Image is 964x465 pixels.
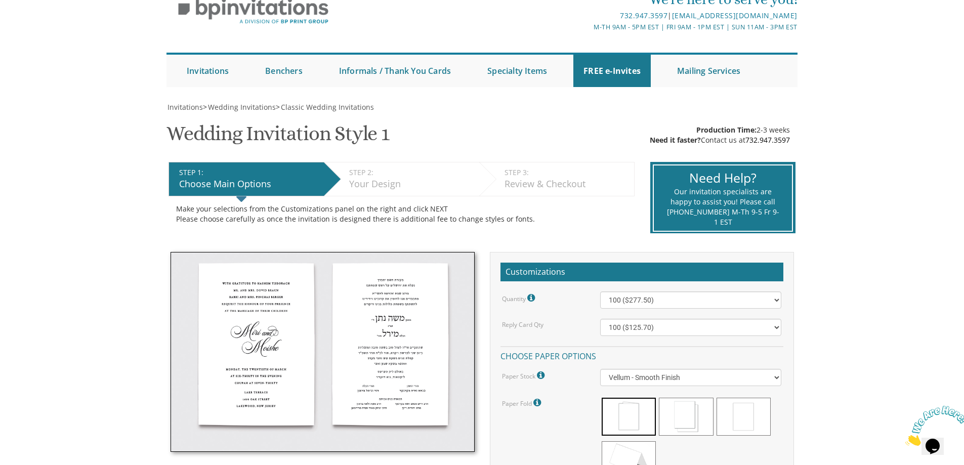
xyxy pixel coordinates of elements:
a: Invitations [166,102,203,112]
a: Specialty Items [477,55,557,87]
h1: Wedding Invitation Style 1 [166,122,389,152]
div: Your Design [349,178,474,191]
div: STEP 2: [349,167,474,178]
div: M-Th 9am - 5pm EST | Fri 9am - 1pm EST | Sun 11am - 3pm EST [378,22,798,32]
span: Need it faster? [650,135,701,145]
img: Chat attention grabber [4,4,67,44]
span: Invitations [167,102,203,112]
span: Production Time: [696,125,757,135]
label: Paper Stock [502,369,547,382]
label: Reply Card Qty [502,320,543,329]
a: FREE e-Invites [573,55,651,87]
a: 732.947.3597 [745,135,790,145]
iframe: chat widget [901,402,964,450]
a: Invitations [177,55,239,87]
a: 732.947.3597 [620,11,667,20]
a: [EMAIL_ADDRESS][DOMAIN_NAME] [672,11,798,20]
div: Need Help? [666,169,779,187]
div: | [378,10,798,22]
a: Benchers [255,55,313,87]
span: Wedding Invitations [208,102,276,112]
div: 2-3 weeks Contact us at [650,125,790,145]
a: Wedding Invitations [207,102,276,112]
h4: Choose paper options [500,346,783,364]
a: Classic Wedding Invitations [280,102,374,112]
div: Review & Checkout [505,178,629,191]
a: Mailing Services [667,55,750,87]
div: Make your selections from the Customizations panel on the right and click NEXT Please choose care... [176,204,627,224]
a: Informals / Thank You Cards [329,55,461,87]
span: Classic Wedding Invitations [281,102,374,112]
img: style1_thumb2.jpg [171,252,475,452]
span: > [276,102,374,112]
div: Our invitation specialists are happy to assist you! Please call [PHONE_NUMBER] M-Th 9-5 Fr 9-1 EST [666,187,779,227]
h2: Customizations [500,263,783,282]
label: Paper Fold [502,396,543,409]
label: Quantity [502,291,537,305]
span: > [203,102,276,112]
div: Choose Main Options [179,178,319,191]
div: STEP 1: [179,167,319,178]
div: STEP 3: [505,167,629,178]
